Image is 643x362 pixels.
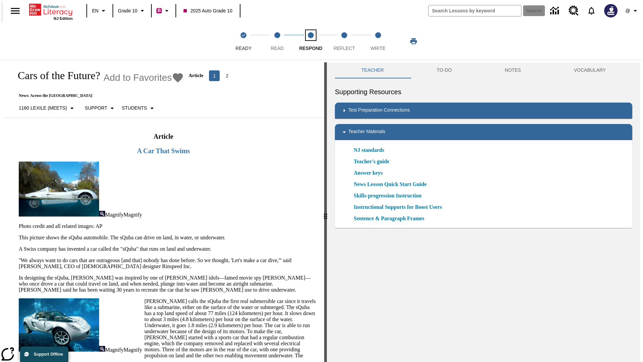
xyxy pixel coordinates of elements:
[565,2,583,20] a: Resource Center, Will open in new tab
[16,102,79,114] button: Select Lexile, 1160 Lexile (Meets)
[359,23,398,60] button: Write step 5 of 5
[92,7,98,14] span: EN
[208,70,233,81] nav: Articles pagination
[354,215,424,223] a: Sentence & Paragraph Frames, Will open in new browser window or tab
[547,62,632,78] button: VOCABULARY
[189,73,203,78] p: Article
[17,147,309,155] h3: A Car That Swims
[85,105,107,112] p: Support
[34,352,63,357] span: Support Offline
[325,23,364,60] button: Reflect step 4 of 5
[119,102,158,114] button: Select Student
[354,192,422,200] a: Skills-progression Instruction, Will open in new browser window or tab
[299,46,322,51] span: Respond
[82,102,119,114] button: Scaffolds, Support
[89,5,111,17] button: Language: EN, Select a language
[604,4,618,17] img: Avatar
[224,23,263,60] button: Ready(Step completed) step 1 of 5
[19,162,99,217] img: High-tech automobile treading water.
[122,105,147,112] p: Students
[103,72,172,83] span: Add to Favorites
[354,203,442,211] a: Instructional Supports for Boost Users, Will open in new browser window or tab
[20,347,68,362] button: Support Offline
[478,62,547,78] button: NOTES
[19,275,316,293] p: In designing the sQuba, [PERSON_NAME] was inspired by one of [PERSON_NAME] idols—famed movie spy ...
[271,46,284,51] span: Read
[99,211,105,217] img: Magnify
[184,7,232,14] span: 2025 Auto Grade 10
[19,105,67,112] p: 1160 Lexile (Meets)
[209,70,220,81] button: page 1
[235,46,252,51] span: Ready
[546,2,565,20] a: Data Center
[327,62,640,362] div: activity
[115,5,149,17] button: Grade: Grade 10, Select a grade
[157,6,161,15] span: B
[3,62,324,359] div: reading
[291,23,330,60] button: Respond step 3 of 5
[222,70,232,81] button: Go to page 2
[410,62,478,78] button: TO-DO
[354,146,388,154] a: NJ standards
[124,212,142,218] span: Magnify
[429,5,521,16] input: search field
[118,7,137,14] span: Grade 10
[335,62,410,78] button: Teacher
[11,69,100,82] h1: Cars of the Future?
[19,298,99,352] img: Close-up of a car with two passengers driving underwater.
[19,235,316,241] p: This picture shows the sQuba automobile. The sQuba can drive on land, in water, or underwater.
[354,158,389,166] a: Teacher's guide, Will open in new browser window or tab
[625,7,630,14] span: @
[11,93,233,98] p: News: Across the [GEOGRAPHIC_DATA]
[19,223,316,229] p: Photo credit and all related images: AP
[583,2,600,19] a: Notifications
[335,62,632,78] div: Instructional Panel Tabs
[622,5,643,17] button: Profile/Settings
[54,16,73,20] span: NJ Edition
[105,347,124,353] span: Magnify
[99,346,105,352] img: Magnify
[19,257,316,269] p: ''We always want to do cars that are outrageous [and that] nobody has done before. So we thought,...
[124,347,142,353] span: Magnify
[335,103,632,119] div: Test Preparation Connections
[334,46,355,51] span: Reflect
[600,2,622,19] button: Select a new avatar
[335,86,632,97] h6: Supporting Resources
[154,5,173,17] button: Boost Class color is violet red. Change class color
[335,124,632,140] div: Teacher Materials
[19,246,316,252] p: A Swiss company has invented a car called the "sQuba" that runs on land and underwater.
[348,107,410,115] p: Test Preparation Connections
[258,23,296,60] button: Read step 2 of 5
[324,62,327,362] div: Press Enter or Spacebar and then press right and left arrow keys to move the slider
[103,72,184,83] button: Add to Favorites - Cars of the Future?
[17,133,309,140] h2: Article
[354,180,427,188] a: News Lesson Quick Start Guide, Will open in new browser window or tab
[105,212,124,218] span: Magnify
[403,35,424,47] button: Print
[348,128,385,136] p: Teacher Materials
[354,169,382,177] a: Answer keys, Will open in new browser window or tab
[29,2,73,20] div: Home
[370,46,385,51] span: Write
[5,1,25,21] button: Open side menu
